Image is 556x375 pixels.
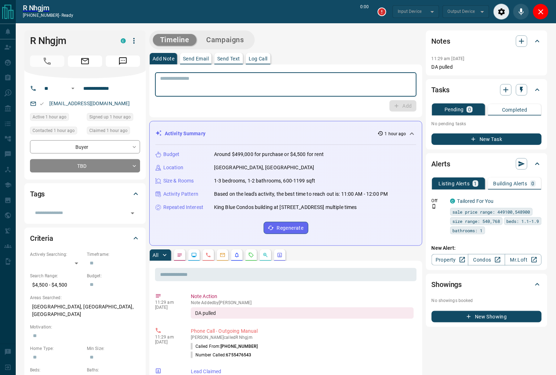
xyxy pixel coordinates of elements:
[30,367,83,373] p: Beds:
[163,151,180,158] p: Budget
[468,254,505,266] a: Condos
[439,181,470,186] p: Listing Alerts
[128,208,138,218] button: Open
[87,345,140,352] p: Min Size:
[30,185,140,203] div: Tags
[220,252,225,258] svg: Emails
[106,55,140,67] span: Message
[432,56,465,61] p: 11:29 am [DATE]
[513,4,529,20] div: Mute
[30,159,140,172] div: TBD
[432,279,462,290] h2: Showings
[453,208,530,215] span: sale price range: 449100,548900
[453,218,500,225] span: size range: 540,768
[23,4,73,12] a: R Nhgjm
[153,34,197,46] button: Timeline
[248,252,254,258] svg: Requests
[445,107,464,112] p: Pending
[89,113,131,121] span: Signed up 1 hour ago
[432,254,468,266] a: Property
[165,130,205,137] p: Activity Summary
[432,33,542,50] div: Notes
[87,251,140,258] p: Timeframe:
[263,252,268,258] svg: Opportunities
[226,352,252,357] span: 6755476543
[249,56,268,61] p: Log Call
[23,12,73,19] p: [PHONE_NUMBER] -
[432,155,542,172] div: Alerts
[432,311,542,322] button: New Showing
[457,198,494,204] a: Tailored For You
[234,252,240,258] svg: Listing Alerts
[39,101,44,106] svg: Email Valid
[432,118,542,129] p: No pending tasks
[220,344,258,349] span: [PHONE_NUMBER]
[532,181,535,186] p: 0
[264,222,308,234] button: Regenerate
[432,158,450,170] h2: Alerts
[450,199,455,204] div: condos.ca
[432,244,542,252] p: New Alert:
[89,127,128,134] span: Claimed 1 hour ago
[432,204,437,209] svg: Push Notification Only
[493,4,510,20] div: Audio Settings
[30,345,83,352] p: Home Type:
[533,4,549,20] div: Close
[468,107,471,112] p: 0
[217,56,240,61] p: Send Text
[191,307,414,319] div: DA pulled
[191,293,414,300] p: Note Action
[214,164,314,171] p: [GEOGRAPHIC_DATA], [GEOGRAPHIC_DATA]
[153,253,158,258] p: All
[507,218,539,225] span: beds: 1.1-1.9
[87,127,140,137] div: Tue Sep 16 2025
[33,127,75,134] span: Contacted 1 hour ago
[214,151,324,158] p: Around $499,000 for purchase or $4,500 for rent
[163,190,198,198] p: Activity Pattern
[33,113,66,121] span: Active 1 hour ago
[191,252,197,258] svg: Lead Browsing Activity
[30,55,64,67] span: Call
[69,84,77,93] button: Open
[177,252,183,258] svg: Notes
[30,188,45,200] h2: Tags
[191,352,252,358] p: Number Called:
[155,335,180,340] p: 11:29 am
[214,177,316,185] p: 1-3 bedrooms, 1-2 bathrooms, 600-1199 sqft
[30,251,83,258] p: Actively Searching:
[163,204,203,211] p: Repeated Interest
[205,252,211,258] svg: Calls
[155,300,180,305] p: 11:29 am
[30,273,83,279] p: Search Range:
[87,367,140,373] p: Baths:
[191,343,258,350] p: Called From:
[214,190,388,198] p: Based on the lead's activity, the best time to reach out is: 11:00 AM - 12:00 PM
[183,56,209,61] p: Send Email
[155,127,416,140] div: Activity Summary1 hour ago
[502,107,527,112] p: Completed
[432,297,542,304] p: No showings booked
[61,13,74,18] span: ready
[432,276,542,293] div: Showings
[385,131,406,137] p: 1 hour ago
[199,34,251,46] button: Campaigns
[49,101,130,106] a: [EMAIL_ADDRESS][DOMAIN_NAME]
[30,140,140,154] div: Buyer
[30,301,140,320] p: [GEOGRAPHIC_DATA], [GEOGRAPHIC_DATA], [GEOGRAPHIC_DATA]
[68,55,102,67] span: Email
[505,254,542,266] a: Mr.Loft
[214,204,357,211] p: King Blue Condos building at [STREET_ADDRESS] multiple times
[191,300,414,305] p: Note Added by [PERSON_NAME]
[361,4,369,20] p: 0:00
[474,181,477,186] p: 1
[30,294,140,301] p: Areas Searched:
[432,81,542,98] div: Tasks
[191,327,414,335] p: Phone Call - Outgoing Manual
[432,198,446,204] p: Off
[30,230,140,247] div: Criteria
[155,305,180,310] p: [DATE]
[30,113,83,123] div: Tue Sep 16 2025
[87,273,140,279] p: Budget:
[30,35,110,47] h1: R Nhgjm
[163,164,183,171] p: Location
